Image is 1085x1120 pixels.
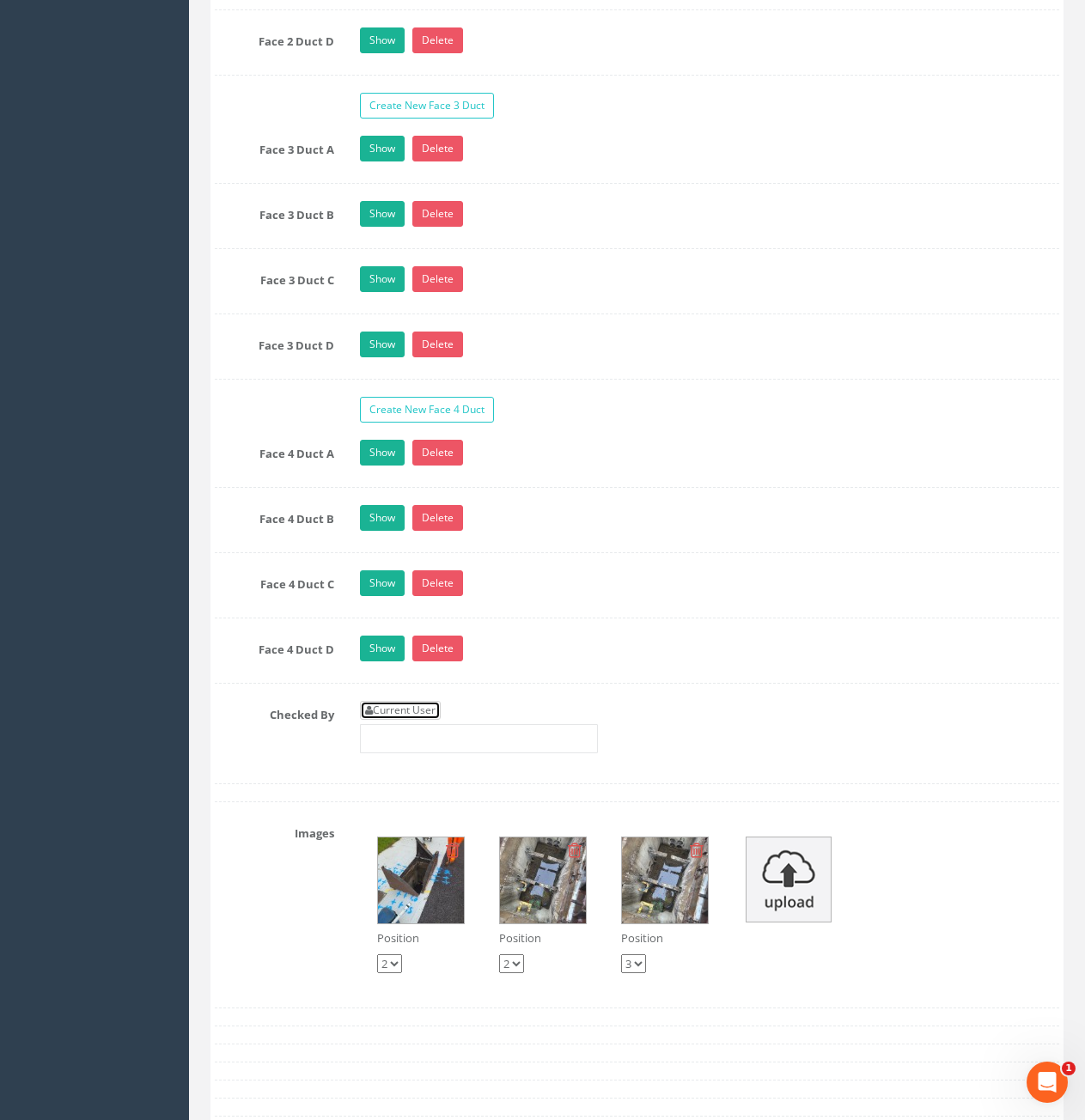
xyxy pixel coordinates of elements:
a: Show [360,332,405,357]
a: Show [360,27,405,53]
img: 60026ec1-7ed9-0069-c825-50ab7560e145_da5d078f-723a-ede1-fad6-b356add3a58d_thumb.jpg [622,837,708,923]
a: Show [360,440,405,466]
label: Face 3 Duct A [202,136,347,158]
label: Face 3 Duct C [202,266,347,289]
label: Face 3 Duct D [202,332,347,354]
label: Face 4 Duct A [202,440,347,462]
img: 60026ec1-7ed9-0069-c825-50ab7560e145_6b73f9b2-d781-bfb7-c349-e433b325fd29_thumb.jpg [378,837,464,923]
label: Face 2 Duct D [202,27,347,50]
label: Face 4 Duct C [202,570,347,593]
a: Delete [412,201,463,227]
a: Delete [412,27,463,53]
a: Show [360,266,405,292]
a: Show [360,505,405,531]
a: Show [360,636,405,661]
a: Create New Face 3 Duct [360,93,494,119]
a: Show [360,136,405,161]
iframe: Intercom live chat [1027,1062,1068,1103]
a: Create New Face 4 Duct [360,397,494,423]
a: Delete [412,136,463,161]
a: Delete [412,636,463,661]
a: Delete [412,266,463,292]
p: Position [377,930,465,947]
label: Checked By [202,701,347,723]
label: Face 4 Duct B [202,505,347,527]
img: upload_icon.png [746,837,832,922]
a: Delete [412,332,463,357]
a: Delete [412,570,463,596]
span: 1 [1062,1062,1076,1075]
label: Face 3 Duct B [202,201,347,223]
p: Position [621,930,709,947]
label: Images [202,819,347,842]
p: Position [499,930,587,947]
a: Show [360,570,405,596]
img: 60026ec1-7ed9-0069-c825-50ab7560e145_6ca016fe-d2f4-b7bc-e909-67e41f614976_thumb.jpg [500,837,586,923]
a: Delete [412,505,463,531]
label: Face 4 Duct D [202,636,347,658]
a: Current User [360,701,441,720]
a: Delete [412,440,463,466]
a: Show [360,201,405,227]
